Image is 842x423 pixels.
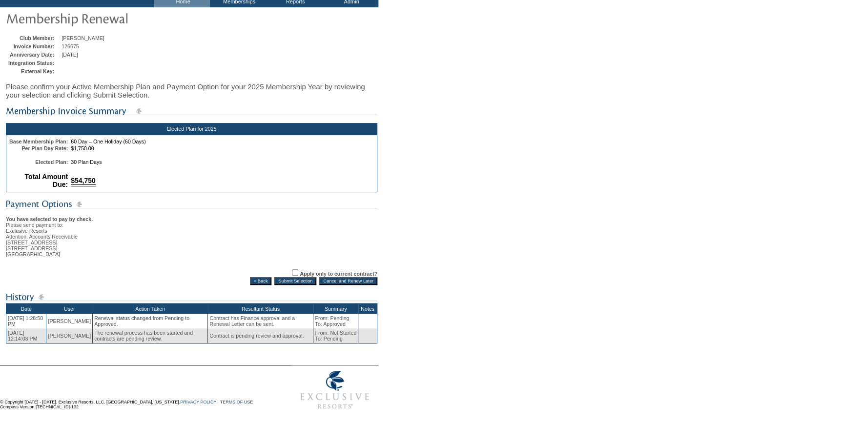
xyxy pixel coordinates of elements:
img: Exclusive Resorts [291,365,378,414]
span: [DATE] [62,52,78,58]
th: Resultant Status [208,303,313,314]
div: Please confirm your Active Membership Plan and Payment Option for your 2025 Membership Year by re... [6,78,377,104]
label: Apply only to current contract? [300,271,377,277]
td: $1,750.00 [70,145,375,151]
td: Integration Status: [8,60,59,66]
td: [PERSON_NAME] [46,314,93,328]
td: Invoice Number: [8,43,59,49]
img: subTtlMembershipInvoiceSummary.gif [6,105,377,117]
td: 60 Day – One Holiday (60 Days) [70,139,375,144]
img: subTtlPaymentOptions.gif [6,198,377,210]
input: < Back [250,277,272,285]
td: Club Member: [8,35,59,41]
span: [PERSON_NAME] [62,35,104,41]
th: Summary [313,303,358,314]
th: User [46,303,93,314]
td: From: Not Started To: Pending [313,328,358,343]
th: Notes [358,303,377,314]
div: Elected Plan for 2025 [6,123,377,135]
td: [PERSON_NAME] [46,328,93,343]
b: Total Amount Due: [25,173,68,188]
th: Date [6,303,46,314]
div: Please send payment to: Exclusive Resorts Attention: Accounts Receivable [STREET_ADDRESS] [STREET... [6,210,377,257]
th: Action Taken [93,303,208,314]
td: From: Pending To: Approved [313,314,358,328]
input: Cancel and Renew Later [319,277,377,285]
td: 30 Plan Days [70,159,375,165]
td: [DATE] 12:14:03 PM [6,328,46,343]
td: External Key: [8,68,59,74]
span: 126675 [62,43,79,49]
td: Contract has Finance approval and a Renewal Letter can be sent. [208,314,313,328]
td: The renewal process has been started and contracts are pending review. [93,328,208,343]
b: Per Plan Day Rate: [21,145,68,151]
b: Base Membership Plan: [9,139,68,144]
img: subTtlHistory.gif [6,291,377,303]
b: You have selected to pay by check. [6,216,93,222]
a: PRIVACY POLICY [180,400,216,404]
span: $54,750 [71,177,96,186]
a: TERMS OF USE [220,400,253,404]
td: Contract is pending review and approval. [208,328,313,343]
td: Anniversary Date: [8,52,59,58]
td: [DATE] 1:28:50 PM [6,314,46,328]
input: Submit Selection [274,277,316,285]
td: Renewal status changed from Pending to Approved. [93,314,208,328]
b: Elected Plan: [35,159,68,165]
img: pgTtlMembershipRenewal.gif [6,8,201,28]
